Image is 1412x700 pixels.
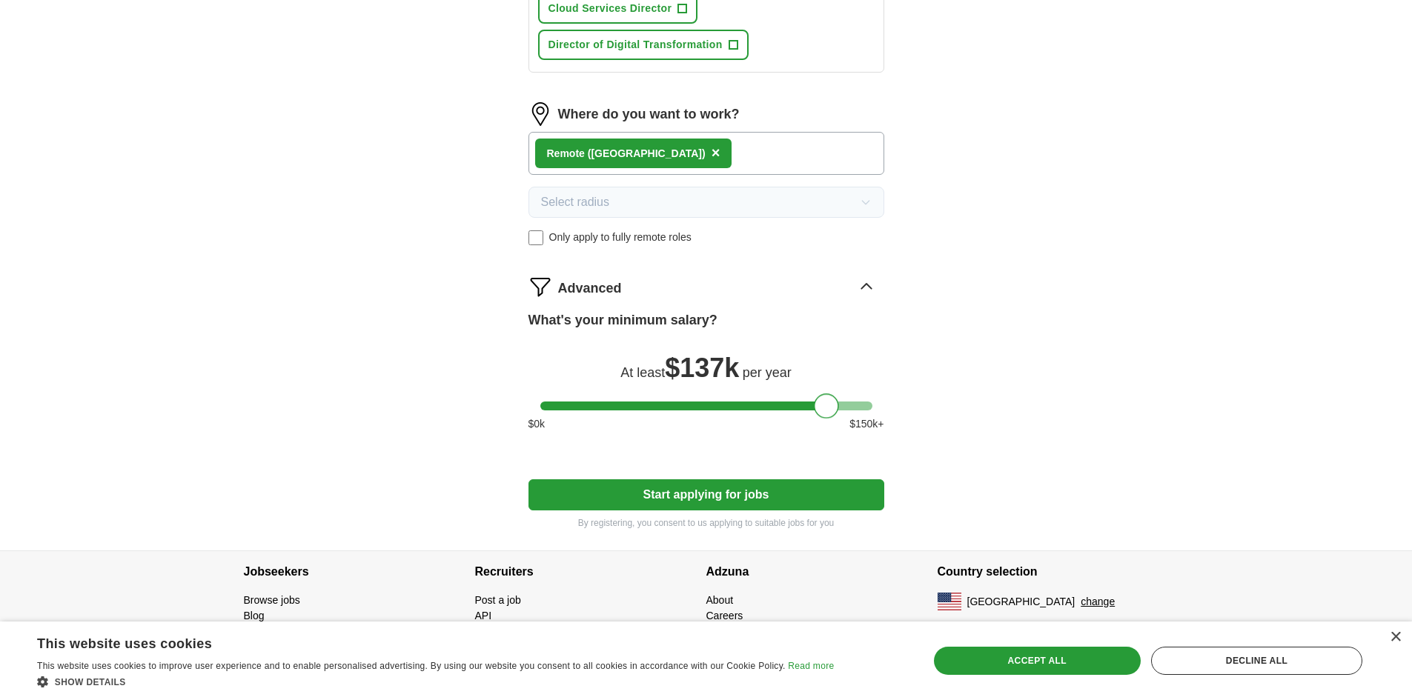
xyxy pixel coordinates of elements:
div: Show details [37,674,834,689]
span: Show details [55,677,126,687]
span: Select radius [541,193,610,211]
span: per year [743,365,792,380]
div: Accept all [934,647,1141,675]
span: $ 150 k+ [849,416,884,432]
img: US flag [938,593,961,610]
h4: Country selection [938,551,1169,593]
a: Blog [244,610,265,621]
span: × [712,144,720,161]
button: Start applying for jobs [528,479,884,510]
a: Browse jobs [244,594,300,606]
a: Post a job [475,594,521,606]
a: API [475,610,492,621]
span: Cloud Services Director [548,1,672,16]
label: Where do you want to work? [558,104,740,124]
p: By registering, you consent to us applying to suitable jobs for you [528,516,884,530]
span: $ 0 k [528,416,546,432]
a: About [706,594,734,606]
button: × [712,142,720,164]
div: Close [1390,632,1401,643]
img: filter [528,275,552,299]
button: Director of Digital Transformation [538,30,749,60]
span: Director of Digital Transformation [548,37,723,53]
label: What's your minimum salary? [528,310,717,330]
button: Select radius [528,187,884,218]
span: [GEOGRAPHIC_DATA] [967,594,1075,610]
div: This website uses cookies [37,630,797,653]
img: location.png [528,102,552,126]
div: Decline all [1151,647,1362,675]
span: $ 137k [665,353,739,383]
input: Only apply to fully remote roles [528,230,543,245]
a: Careers [706,610,743,621]
div: Remote ([GEOGRAPHIC_DATA]) [547,146,706,161]
span: Advanced [558,279,622,299]
span: Only apply to fully remote roles [549,230,692,245]
button: change [1081,594,1115,610]
span: At least [620,365,665,380]
a: Read more, opens a new window [788,661,834,671]
span: This website uses cookies to improve user experience and to enable personalised advertising. By u... [37,661,786,671]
